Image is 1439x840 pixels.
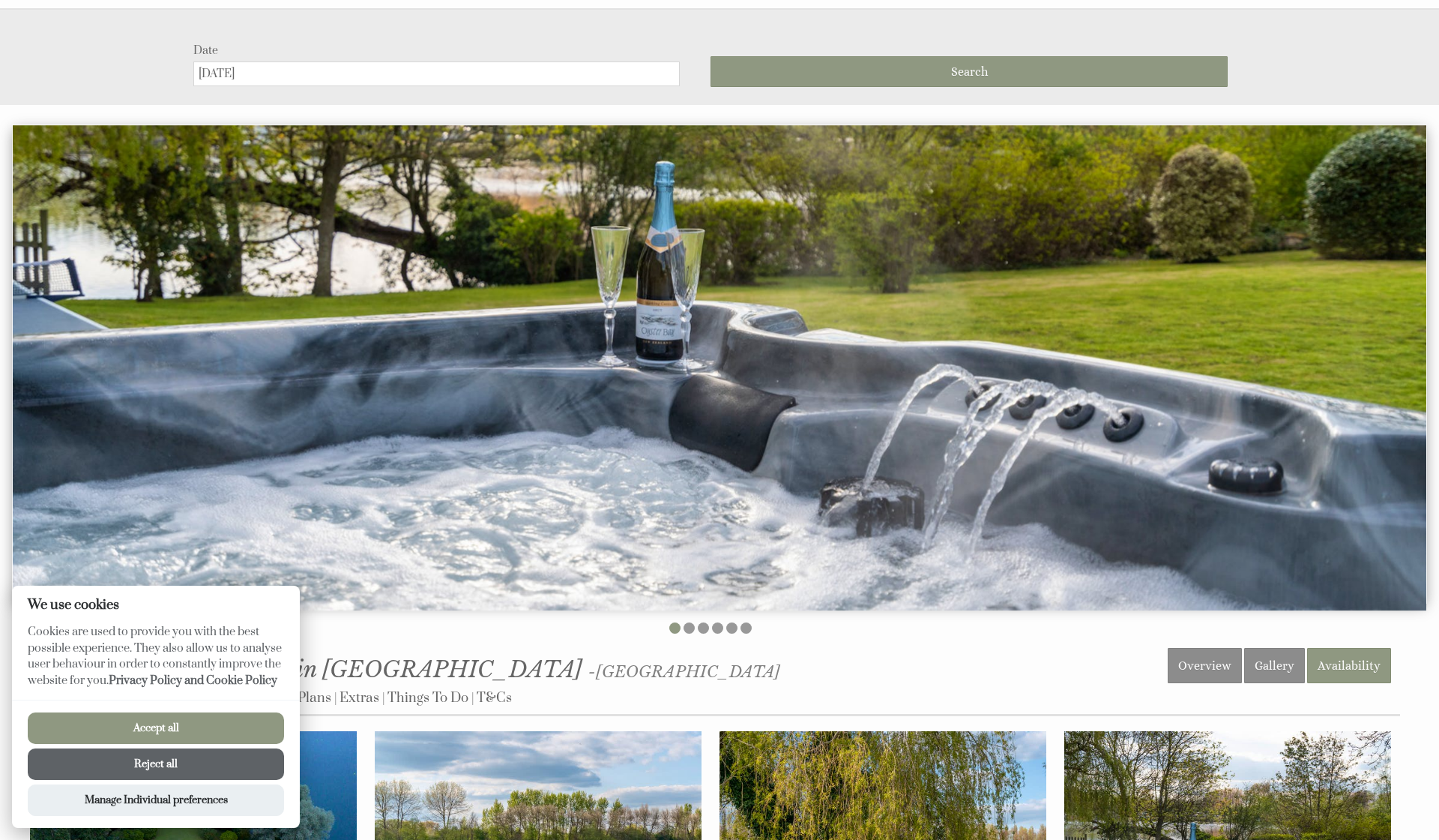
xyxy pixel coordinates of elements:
span: - [588,662,780,682]
a: Overview [1168,648,1242,683]
a: Gallery [1244,648,1305,683]
a: [GEOGRAPHIC_DATA] in [GEOGRAPHIC_DATA] [30,655,588,683]
button: Reject all [28,748,284,780]
a: Things To Do [387,689,468,706]
a: T&Cs [477,689,512,706]
h2: We use cookies [12,598,300,612]
span: Search [951,64,988,79]
button: Manage Individual preferences [28,784,284,816]
button: Accept all [28,712,284,744]
span: [GEOGRAPHIC_DATA] in [GEOGRAPHIC_DATA] [30,655,582,683]
button: Search [711,56,1228,87]
a: Extras [340,689,379,706]
a: [GEOGRAPHIC_DATA] [596,662,780,682]
p: Cookies are used to provide you with the best possible experience. They also allow us to analyse ... [12,624,300,700]
a: Privacy Policy and Cookie Policy [109,673,277,688]
input: Arrival Date [193,61,680,86]
label: Date [193,43,680,58]
a: Availability [1307,648,1391,683]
